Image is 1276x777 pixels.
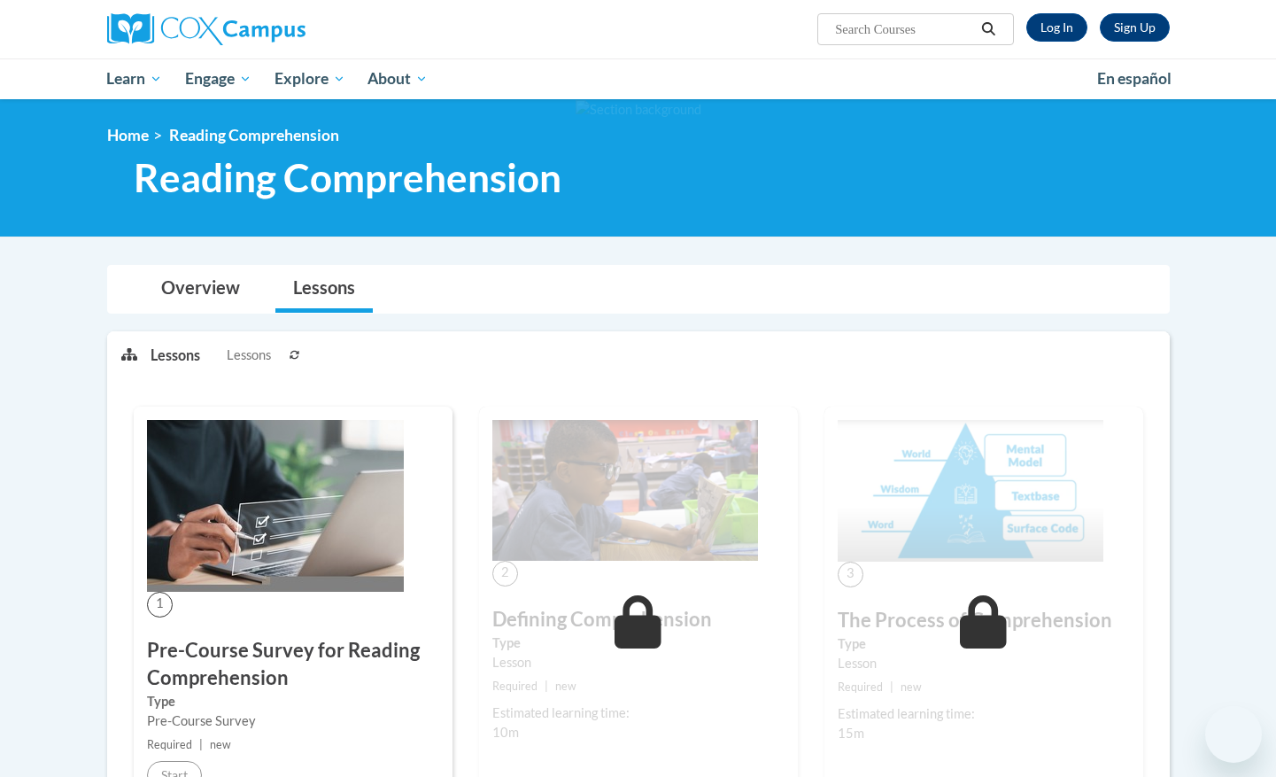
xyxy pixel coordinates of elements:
[185,68,251,89] span: Engage
[555,680,576,693] span: new
[1205,706,1262,763] iframe: Button to launch messaging window
[169,126,339,144] span: Reading Comprehension
[492,561,518,587] span: 2
[134,154,561,201] span: Reading Comprehension
[576,100,701,120] img: Section background
[901,680,922,694] span: new
[107,13,305,45] img: Cox Campus
[492,420,758,561] img: Course Image
[147,420,404,592] img: Course Image
[833,19,975,40] input: Search Courses
[210,738,231,751] span: new
[151,346,200,365] p: Lessons
[147,711,439,731] div: Pre-Course Survey
[147,637,439,692] h3: Pre-Course Survey for Reading Comprehension
[1100,13,1170,42] a: Register
[838,680,883,694] span: Required
[838,607,1130,634] h3: The Process of Comprehension
[147,692,439,711] label: Type
[492,703,785,723] div: Estimated learning time:
[227,346,271,365] span: Lessons
[838,562,863,587] span: 3
[975,19,1001,40] button: Search
[263,58,357,99] a: Explore
[174,58,263,99] a: Engage
[147,738,192,751] span: Required
[96,58,174,99] a: Learn
[545,680,548,693] span: |
[1097,69,1172,88] span: En español
[1086,60,1183,97] a: En español
[492,633,785,653] label: Type
[356,58,439,99] a: About
[838,654,1130,673] div: Lesson
[275,266,373,313] a: Lessons
[367,68,428,89] span: About
[838,726,864,741] span: 15m
[199,738,203,751] span: |
[1026,13,1087,42] a: Log In
[107,126,149,144] a: Home
[106,68,162,89] span: Learn
[890,680,893,694] span: |
[838,420,1103,562] img: Course Image
[492,606,785,633] h3: Defining Comprehension
[492,680,537,693] span: Required
[147,592,173,618] span: 1
[275,68,345,89] span: Explore
[107,13,444,45] a: Cox Campus
[81,58,1196,99] div: Main menu
[492,725,519,740] span: 10m
[143,266,258,313] a: Overview
[838,704,1130,724] div: Estimated learning time:
[838,634,1130,654] label: Type
[492,653,785,672] div: Lesson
